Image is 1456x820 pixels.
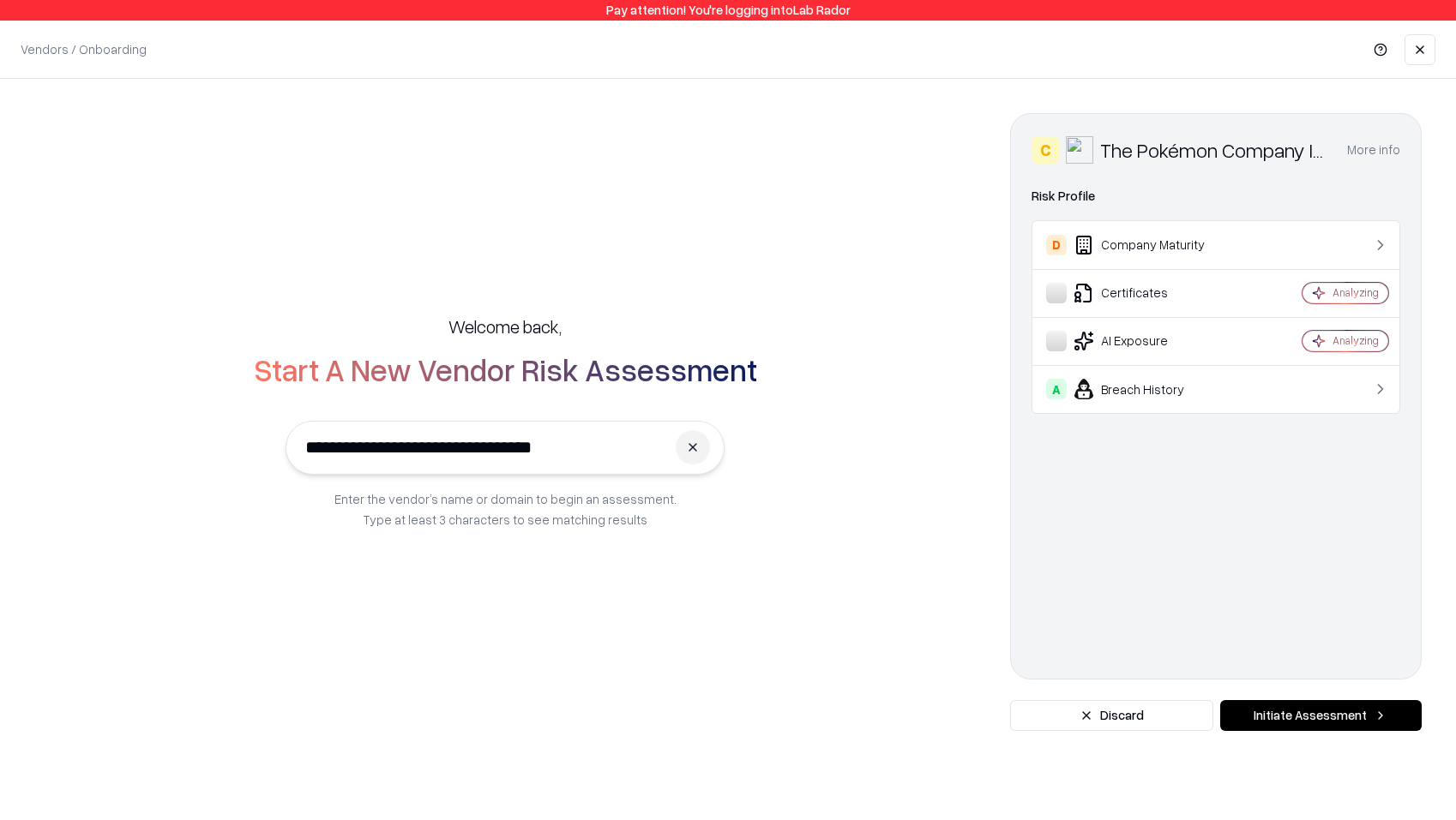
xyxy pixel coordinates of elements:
[1046,379,1251,399] div: Breach History
[1046,331,1251,351] div: AI Exposure
[1032,186,1400,206] div: Risk Profile
[1046,283,1251,303] div: Certificates
[1333,285,1379,300] div: Analyzing
[1333,333,1379,348] div: Analyzing
[1066,136,1093,164] img: The Pokémon Company International
[1220,700,1422,731] button: Initiate Assessment
[1046,235,1251,255] div: Company Maturity
[254,352,757,386] h2: Start A New Vendor Risk Assessment
[21,40,147,58] p: Vendors / Onboarding
[1046,235,1067,255] div: D
[448,314,562,338] h5: Welcome back,
[1347,135,1400,165] button: More info
[1032,136,1059,164] div: C
[1010,700,1213,731] button: Discard
[334,488,677,530] p: Enter the vendor’s name or domain to begin an assessment. Type at least 3 characters to see match...
[1100,136,1327,164] div: The Pokémon Company International
[1046,379,1067,399] div: A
